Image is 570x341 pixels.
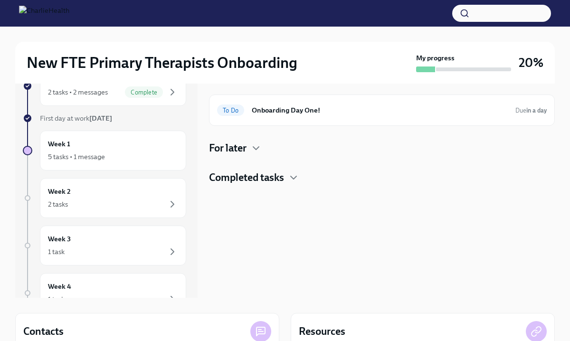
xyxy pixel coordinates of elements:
[515,107,547,114] span: Due
[416,53,455,63] strong: My progress
[23,66,186,106] a: Week -12 tasks • 2 messagesComplete
[19,6,69,21] img: CharlieHealth
[89,114,112,123] strong: [DATE]
[48,186,71,197] h6: Week 2
[515,106,547,115] span: August 20th, 2025 07:00
[209,170,284,185] h4: Completed tasks
[519,54,543,71] h3: 20%
[23,114,186,123] a: First day at work[DATE]
[209,141,247,155] h4: For later
[217,103,547,118] a: To DoOnboarding Day One!Duein a day
[217,107,244,114] span: To Do
[23,178,186,218] a: Week 22 tasks
[48,281,71,292] h6: Week 4
[209,141,555,155] div: For later
[125,89,163,96] span: Complete
[48,199,68,209] div: 2 tasks
[48,234,71,244] h6: Week 3
[40,114,112,123] span: First day at work
[23,226,186,265] a: Week 31 task
[48,139,70,149] h6: Week 1
[48,294,65,304] div: 1 task
[48,247,65,256] div: 1 task
[23,273,186,313] a: Week 41 task
[252,105,508,115] h6: Onboarding Day One!
[209,170,555,185] div: Completed tasks
[526,107,547,114] strong: in a day
[299,324,345,339] h4: Resources
[23,131,186,170] a: Week 15 tasks • 1 message
[48,152,105,161] div: 5 tasks • 1 message
[23,324,64,339] h4: Contacts
[27,53,297,72] h2: New FTE Primary Therapists Onboarding
[48,87,108,97] div: 2 tasks • 2 messages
